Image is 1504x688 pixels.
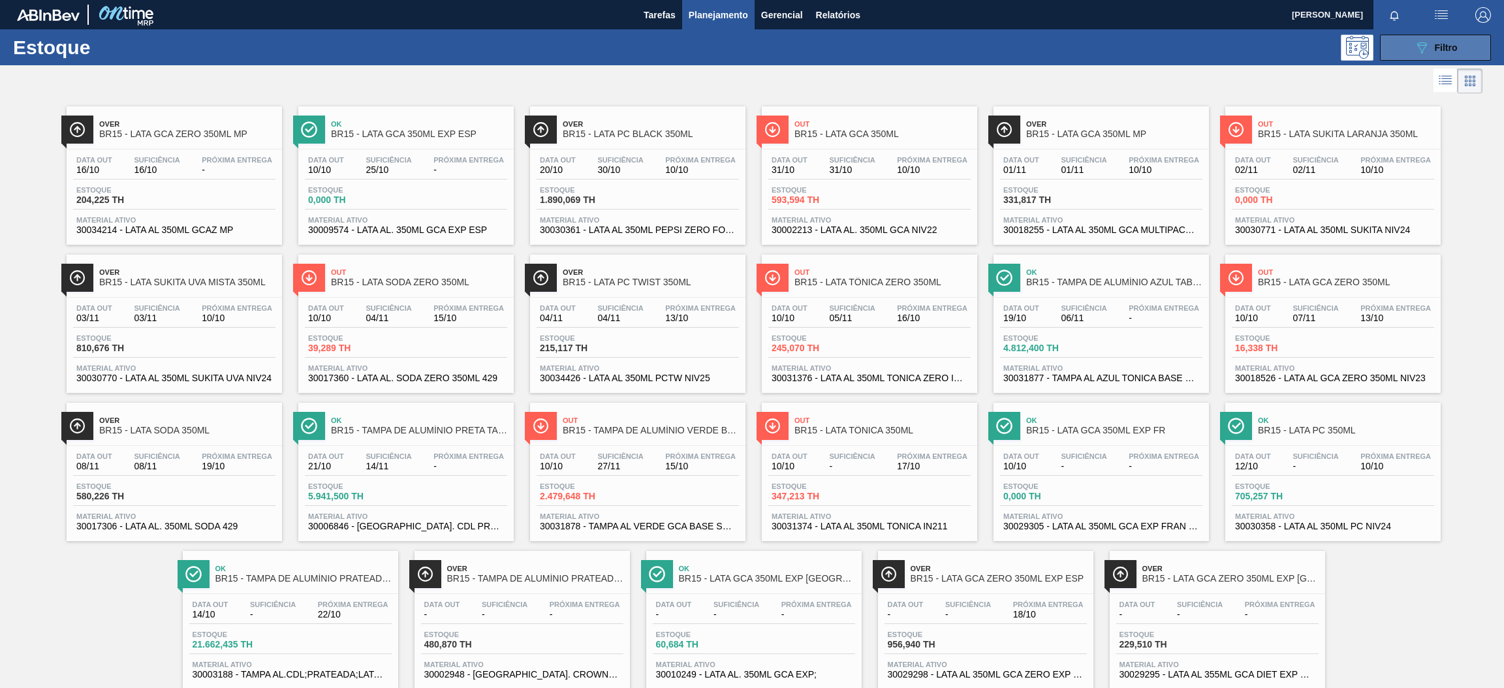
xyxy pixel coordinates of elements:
span: 06/11 [1061,313,1106,323]
img: Ícone [649,566,665,582]
span: 30031877 - TAMPA AL AZUL TONICA BASE SOLVENTE [1003,373,1199,383]
span: 30017360 - LATA AL. SODA ZERO 350ML 429 [308,373,504,383]
span: Suficiência [1292,156,1338,164]
img: Ícone [996,418,1012,434]
span: Ok [679,565,855,572]
span: Próxima Entrega [318,601,388,608]
a: ÍconeOutBR15 - LATA SUKITA LARANJA 350MLData out02/11Suficiência02/11Próxima Entrega10/10Estoque0... [1215,97,1447,245]
span: 580,226 TH [76,492,168,501]
span: 02/11 [1292,165,1338,175]
span: Próxima Entrega [1360,452,1431,460]
span: Over [447,565,623,572]
span: 19/10 [202,461,272,471]
span: BR15 - TAMPA DE ALUMÍNIO AZUL TAB AZUL BALL [1026,277,1202,287]
span: 31/10 [772,165,807,175]
span: BR15 - LATA PC BLACK 350ML [563,129,739,139]
span: Suficiência [1061,156,1106,164]
span: Material ativo [1235,216,1431,224]
span: - [202,165,272,175]
span: Over [99,120,275,128]
span: 10/10 [308,313,344,323]
span: Próxima Entrega [1360,156,1431,164]
span: Suficiência [945,601,991,608]
span: Suficiência [1177,601,1223,608]
span: BR15 - LATA PC 350ML [1258,426,1434,435]
img: Logout [1475,7,1491,23]
span: 30017306 - LATA AL. 350ML SODA 429 [76,522,272,531]
img: Ícone [1228,270,1244,286]
span: Suficiência [134,304,180,312]
span: Suficiência [597,156,643,164]
span: - [1129,461,1199,471]
span: Data out [76,304,112,312]
span: - [1292,461,1338,471]
span: Data out [888,601,924,608]
span: Over [911,565,1087,572]
span: 16,338 TH [1235,343,1326,353]
span: 245,070 TH [772,343,863,353]
span: Suficiência [597,452,643,460]
span: Suficiência [482,601,527,608]
span: Material ativo [772,364,967,372]
span: Data out [540,156,576,164]
span: 30031374 - LATA AL 350ML TONICA IN211 [772,522,967,531]
span: 593,594 TH [772,195,863,205]
a: ÍconeOutBR15 - TAMPA DE ALUMÍNIO VERDE BALLData out10/10Suficiência27/11Próxima Entrega15/10Estoq... [520,393,752,541]
span: 03/11 [76,313,112,323]
span: 16/10 [134,165,180,175]
span: 07/11 [1292,313,1338,323]
span: Suficiência [1061,452,1106,460]
span: Material ativo [308,216,504,224]
span: Estoque [1003,186,1095,194]
a: ÍconeOverBR15 - LATA SODA 350MLData out08/11Suficiência08/11Próxima Entrega19/10Estoque580,226 TH... [57,393,289,541]
span: Suficiência [134,156,180,164]
span: Data out [772,304,807,312]
span: Próxima Entrega [202,452,272,460]
span: Out [563,416,739,424]
span: BR15 - TAMPA DE ALUMÍNIO VERDE BALL [563,426,739,435]
span: 12/10 [1235,461,1271,471]
span: 08/11 [76,461,112,471]
span: 16/10 [897,313,967,323]
span: BR15 - LATA PC TWIST 350ML [563,277,739,287]
span: - [829,461,875,471]
span: 05/11 [829,313,875,323]
span: 10/10 [897,165,967,175]
span: 30034214 - LATA AL 350ML GCAZ MP [76,225,272,235]
span: Próxima Entrega [202,156,272,164]
span: Próxima Entrega [1245,601,1315,608]
span: Ok [215,565,392,572]
span: Tarefas [644,7,676,23]
span: Próxima Entrega [202,304,272,312]
img: Ícone [301,418,317,434]
span: Data out [1120,601,1155,608]
button: Filtro [1380,35,1491,61]
span: Data out [1235,452,1271,460]
span: Próxima Entrega [897,304,967,312]
span: Estoque [772,482,863,490]
span: Data out [772,156,807,164]
span: 30030770 - LATA AL 350ML SUKITA UVA NIV24 [76,373,272,383]
img: Ícone [69,270,86,286]
span: BR15 - LATA GCA 350ML MP [1026,129,1202,139]
span: - [1129,313,1199,323]
span: 10/10 [1235,313,1271,323]
span: 14/11 [366,461,411,471]
a: ÍconeOutBR15 - LATA GCA 350MLData out31/10Suficiência31/10Próxima Entrega10/10Estoque593,594 THMa... [752,97,984,245]
span: Estoque [1003,482,1095,490]
span: Material ativo [772,512,967,520]
a: ÍconeOkBR15 - LATA GCA 350ML EXP FRData out10/10Suficiência-Próxima Entrega-Estoque0,000 THMateri... [984,393,1215,541]
span: 04/11 [597,313,643,323]
span: Próxima Entrega [665,304,736,312]
span: Próxima Entrega [897,156,967,164]
span: 10/10 [772,313,807,323]
span: Data out [76,452,112,460]
span: BR15 - LATA GCA ZERO 350ML MP [99,129,275,139]
span: Out [794,268,971,276]
span: Over [1026,120,1202,128]
span: 30034426 - LATA AL 350ML PCTW NIV25 [540,373,736,383]
img: Ícone [185,566,202,582]
span: 30018526 - LATA AL GCA ZERO 350ML NIV23 [1235,373,1431,383]
img: Ícone [764,270,781,286]
a: ÍconeOverBR15 - LATA SUKITA UVA MISTA 350MLData out03/11Suficiência03/11Próxima Entrega10/10Estoq... [57,245,289,393]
